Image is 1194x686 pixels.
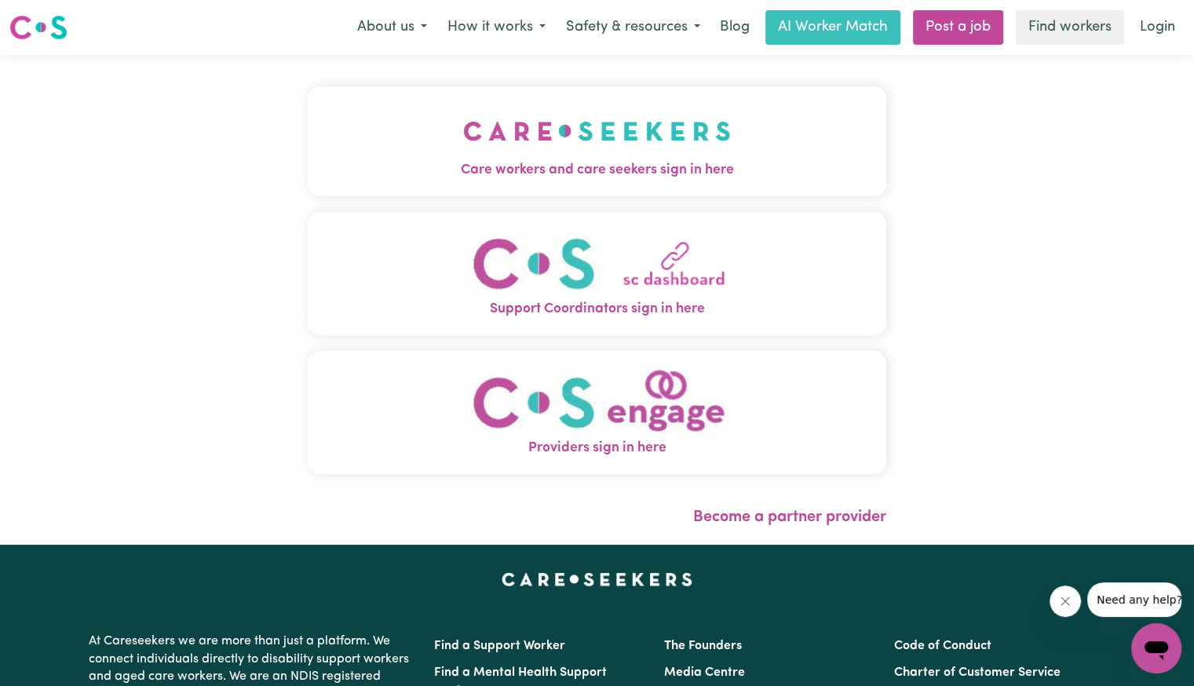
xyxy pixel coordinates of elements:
button: Safety & resources [556,11,710,44]
button: Providers sign in here [308,351,886,474]
button: Care workers and care seekers sign in here [308,86,886,196]
img: Careseekers logo [9,13,68,42]
a: Blog [710,10,759,45]
button: Support Coordinators sign in here [308,212,886,335]
a: Find a Support Worker [434,640,565,652]
button: How it works [437,11,556,44]
a: Media Centre [664,666,745,679]
a: Become a partner provider [693,509,886,525]
a: Code of Conduct [894,640,991,652]
iframe: Close message [1050,586,1081,617]
iframe: Button to launch messaging window [1131,623,1181,673]
a: Careseekers logo [9,9,68,46]
a: AI Worker Match [765,10,900,45]
a: Find workers [1016,10,1124,45]
button: About us [347,11,437,44]
a: The Founders [664,640,742,652]
span: Care workers and care seekers sign in here [308,160,886,181]
span: Need any help? [9,11,95,24]
iframe: Message from company [1087,582,1181,617]
span: Support Coordinators sign in here [308,299,886,319]
a: Post a job [913,10,1003,45]
span: Providers sign in here [308,438,886,458]
a: Charter of Customer Service [894,666,1061,679]
a: Careseekers home page [502,573,692,586]
a: Login [1130,10,1185,45]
